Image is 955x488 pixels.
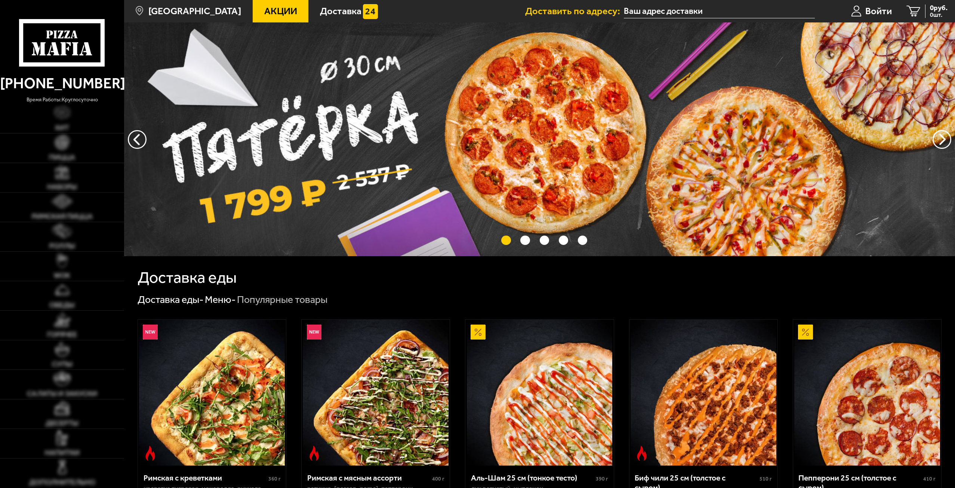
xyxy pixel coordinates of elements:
[933,130,951,149] button: предыдущий
[634,446,649,461] img: Острое блюдо
[148,6,241,16] span: [GEOGRAPHIC_DATA]
[138,294,204,306] a: Доставка еды-
[471,325,486,340] img: Акционный
[49,154,75,161] span: Пицца
[47,183,77,191] span: Наборы
[45,449,80,457] span: Напитки
[578,236,588,245] button: точки переключения
[307,325,322,340] img: Новинка
[27,390,97,398] span: Салаты и закуски
[520,236,530,245] button: точки переключения
[128,130,147,149] button: следующий
[139,320,285,466] img: Римская с креветками
[624,4,815,18] input: Ваш адрес доставки
[205,294,236,306] a: Меню-
[47,331,77,338] span: Горячее
[138,320,286,466] a: НовинкаОстрое блюдоРимская с креветками
[302,320,450,466] a: НовинкаОстрое блюдоРимская с мясным ассорти
[143,325,158,340] img: Новинка
[32,213,93,220] span: Римская пицца
[923,476,936,482] span: 410 г
[320,6,361,16] span: Доставка
[794,320,940,466] img: Пепперони 25 см (толстое с сыром)
[307,473,430,483] div: Римская с мясным ассорти
[55,124,69,132] span: Хит
[268,476,281,482] span: 360 г
[930,12,948,18] span: 0 шт.
[760,476,772,482] span: 510 г
[264,6,297,16] span: Акции
[237,293,327,306] div: Популярные товары
[432,476,444,482] span: 400 г
[303,320,449,466] img: Римская с мясным ассорти
[559,236,569,245] button: точки переключения
[307,446,322,461] img: Острое блюдо
[29,479,95,486] span: Дополнительно
[138,270,237,286] h1: Доставка еды
[525,6,624,16] span: Доставить по адресу:
[46,420,78,427] span: Десерты
[629,320,777,466] a: Острое блюдоБиф чили 25 см (толстое с сыром)
[363,4,378,19] img: 15daf4d41897b9f0e9f617042186c801.svg
[631,320,776,466] img: Биф чили 25 см (толстое с сыром)
[596,476,608,482] span: 390 г
[540,236,549,245] button: точки переключения
[54,272,70,279] span: WOK
[467,320,613,466] img: Аль-Шам 25 см (тонкое тесто)
[865,6,892,16] span: Войти
[793,320,941,466] a: АкционныйПепперони 25 см (толстое с сыром)
[143,446,158,461] img: Острое блюдо
[52,360,73,368] span: Супы
[471,473,594,483] div: Аль-Шам 25 см (тонкое тесто)
[930,4,948,12] span: 0 руб.
[49,301,75,309] span: Обеды
[465,320,613,466] a: АкционныйАль-Шам 25 см (тонкое тесто)
[501,236,511,245] button: точки переключения
[49,242,75,250] span: Роллы
[144,473,267,483] div: Римская с креветками
[798,325,813,340] img: Акционный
